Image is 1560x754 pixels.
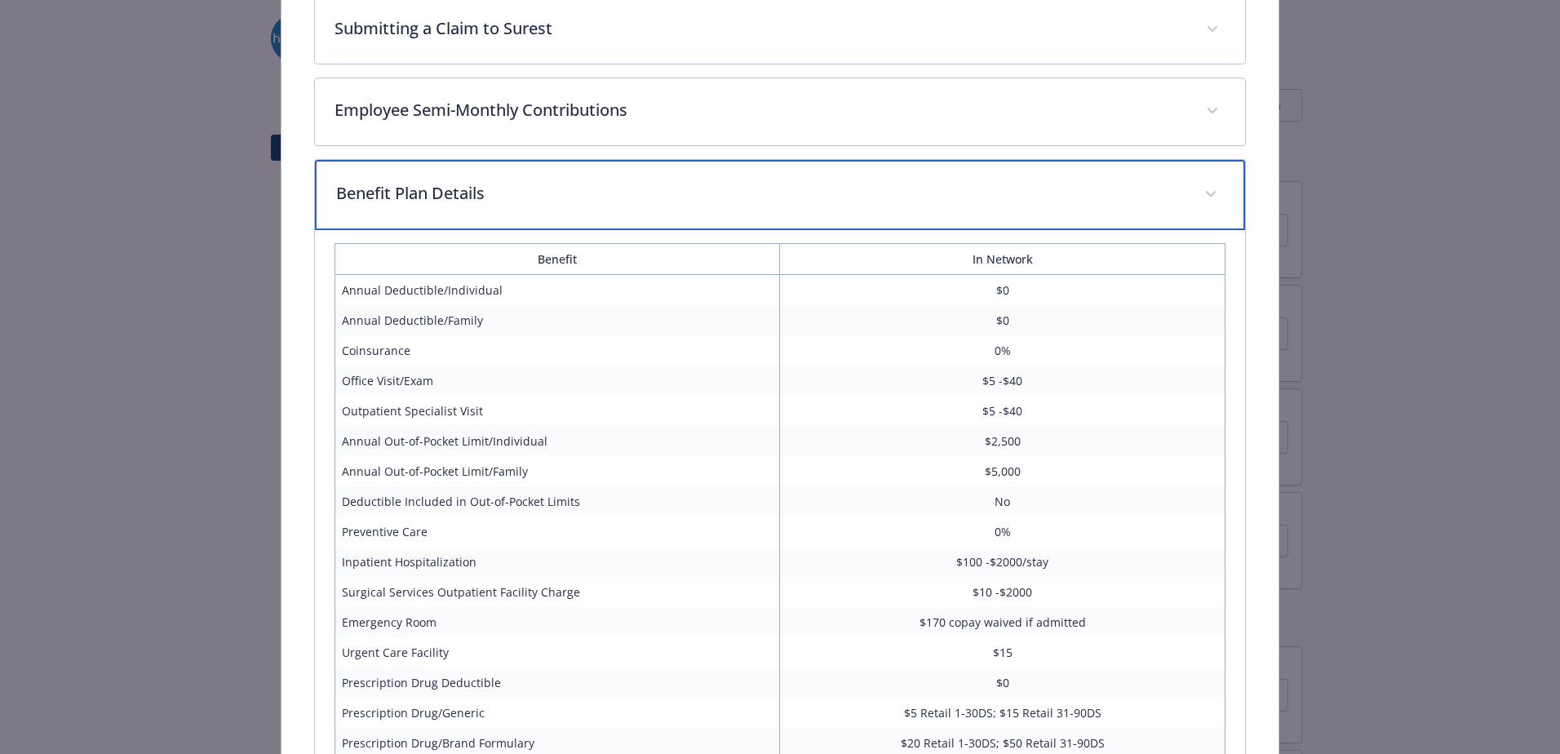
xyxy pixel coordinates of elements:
[780,637,1225,668] td: $15
[335,98,1186,122] p: Employee Semi-Monthly Contributions
[780,274,1225,305] td: $0
[335,607,780,637] td: Emergency Room
[315,160,1245,230] div: Benefit Plan Details
[780,607,1225,637] td: $170 copay waived if admitted
[335,486,780,517] td: Deductible Included in Out-of-Pocket Limits
[780,517,1225,547] td: 0%
[335,668,780,698] td: Prescription Drug Deductible
[335,456,780,486] td: Annual Out-of-Pocket Limit/Family
[335,426,780,456] td: Annual Out-of-Pocket Limit/Individual
[780,396,1225,426] td: $5 -$40
[335,577,780,607] td: Surgical Services Outpatient Facility Charge
[335,274,780,305] td: Annual Deductible/Individual
[336,181,1185,206] p: Benefit Plan Details
[335,517,780,547] td: Preventive Care
[780,366,1225,396] td: $5 -$40
[780,426,1225,456] td: $2,500
[780,305,1225,335] td: $0
[780,456,1225,486] td: $5,000
[780,335,1225,366] td: 0%
[780,486,1225,517] td: No
[780,547,1225,577] td: $100 -$2000/stay
[780,698,1225,728] td: $5 Retail 1-30DS; $15 Retail 31-90DS
[335,637,780,668] td: Urgent Care Facility
[335,335,780,366] td: Coinsurance
[335,305,780,335] td: Annual Deductible/Family
[780,577,1225,607] td: $10 -$2000
[335,396,780,426] td: Outpatient Specialist Visit
[780,243,1225,274] th: In Network
[315,78,1245,145] div: Employee Semi-Monthly Contributions
[780,668,1225,698] td: $0
[335,16,1186,41] p: Submitting a Claim to Surest
[335,547,780,577] td: Inpatient Hospitalization
[335,243,780,274] th: Benefit
[335,366,780,396] td: Office Visit/Exam
[335,698,780,728] td: Prescription Drug/Generic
